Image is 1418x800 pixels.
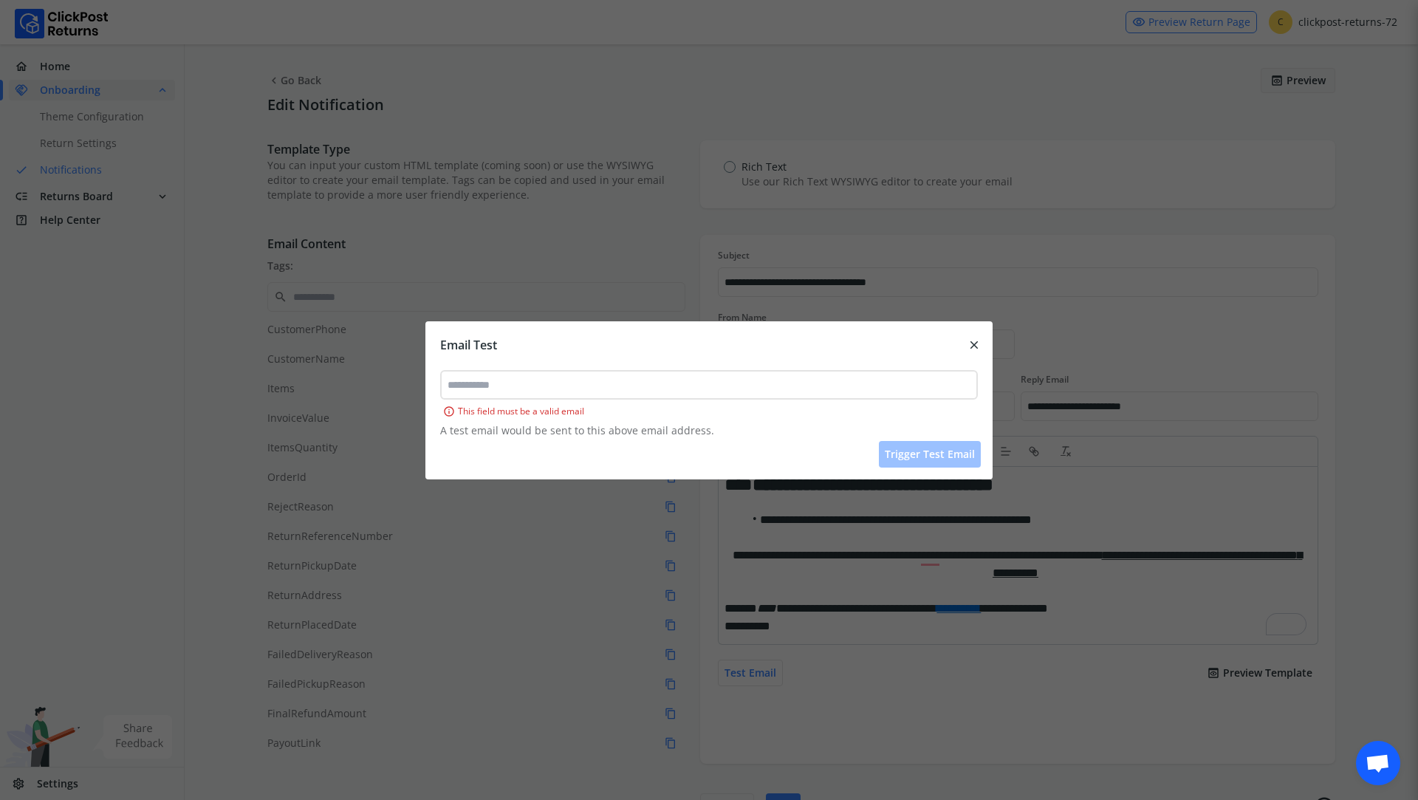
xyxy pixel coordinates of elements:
[443,403,455,420] span: info
[967,335,981,355] span: close
[440,336,497,354] div: Email Test
[440,403,978,420] div: This field must be a valid email
[1356,741,1400,785] div: Open chat
[956,336,993,354] button: close
[440,423,978,438] p: A test email would be sent to this above email address.
[879,441,981,468] button: Trigger test email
